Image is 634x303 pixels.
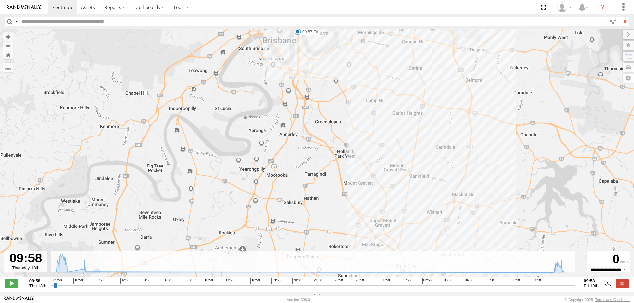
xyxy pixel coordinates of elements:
[298,29,320,35] label: 09:45 Fri
[402,278,411,284] span: 01:58
[271,278,281,284] span: 19:58
[7,5,41,10] img: rand-logo.svg
[443,278,452,284] span: 03:58
[623,74,634,83] label: Map Settings
[298,29,320,35] label: 09:57 Fri
[141,278,150,284] span: 13:58
[584,278,598,283] strong: 09:58
[120,278,129,284] span: 12:58
[565,298,630,302] div: © Copyright 2025 -
[3,63,13,72] label: Measure
[422,278,432,284] span: 02:58
[555,2,574,12] div: Tim Worthington
[485,278,494,284] span: 05:58
[616,279,629,288] label: Close
[381,278,390,284] span: 00:58
[511,278,520,284] span: 06:58
[588,252,629,267] div: 0
[204,278,213,284] span: 16:58
[334,278,343,284] span: 22:58
[287,298,312,302] div: Version: 308.01
[5,279,18,288] label: Play/Stop
[94,278,103,284] span: 11:58
[3,50,13,59] button: Zoom Home
[597,2,608,13] i: ?
[4,296,34,303] a: Visit our Website
[3,41,13,50] button: Zoom out
[225,278,234,284] span: 17:58
[73,278,83,284] span: 10:58
[464,278,473,284] span: 04:58
[3,32,13,41] button: Zoom in
[313,278,322,284] span: 21:58
[14,17,19,26] label: Search Query
[292,278,301,284] span: 20:58
[532,278,541,284] span: 07:58
[183,278,192,284] span: 15:58
[162,278,171,284] span: 14:58
[29,283,46,288] span: Thu 18th Sep 2025
[595,298,630,302] a: Terms and Conditions
[250,278,260,284] span: 18:58
[29,278,46,283] strong: 09:58
[355,278,364,284] span: 23:58
[53,278,62,284] span: 09:58
[607,17,621,26] label: Search Filter Options
[584,283,598,288] span: Fri 19th Sep 2025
